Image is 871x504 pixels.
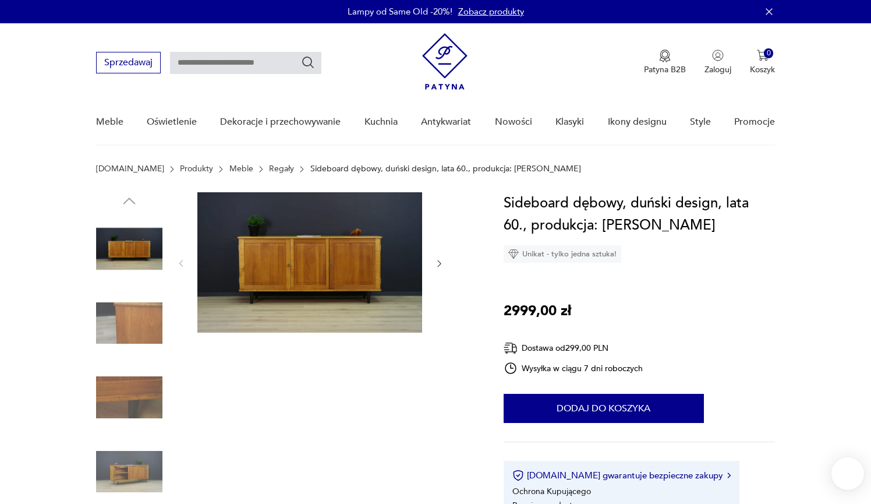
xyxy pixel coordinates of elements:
button: Dodaj do koszyka [504,394,704,423]
a: Produkty [180,164,213,174]
div: Unikat - tylko jedna sztuka! [504,245,621,263]
a: Nowości [495,100,532,144]
img: Zdjęcie produktu Sideboard dębowy, duński design, lata 60., produkcja: Dania [96,290,162,357]
a: Zobacz produkty [458,6,524,17]
button: [DOMAIN_NAME] gwarantuje bezpieczne zakupy [512,470,731,481]
button: 0Koszyk [750,50,775,75]
img: Zdjęcie produktu Sideboard dębowy, duński design, lata 60., produkcja: Dania [96,216,162,282]
a: Sprzedawaj [96,59,161,68]
a: Ikona medaluPatyna B2B [644,50,686,75]
img: Zdjęcie produktu Sideboard dębowy, duński design, lata 60., produkcja: Dania [96,364,162,431]
a: Style [690,100,711,144]
button: Sprzedawaj [96,52,161,73]
a: Promocje [734,100,775,144]
button: Zaloguj [704,50,731,75]
img: Ikona certyfikatu [512,470,524,481]
img: Ikona diamentu [508,249,519,259]
p: Lampy od Same Old -20%! [348,6,452,17]
p: Zaloguj [704,64,731,75]
p: Patyna B2B [644,64,686,75]
div: Wysyłka w ciągu 7 dni roboczych [504,361,643,375]
img: Ikonka użytkownika [712,50,724,61]
img: Ikona strzałki w prawo [727,473,731,478]
img: Ikona medalu [659,50,671,62]
a: Ikony designu [608,100,667,144]
iframe: Smartsupp widget button [831,457,864,490]
a: Dekoracje i przechowywanie [220,100,341,144]
a: Kuchnia [364,100,398,144]
button: Patyna B2B [644,50,686,75]
div: 0 [764,48,774,58]
a: Regały [269,164,294,174]
div: Dostawa od 299,00 PLN [504,341,643,355]
img: Zdjęcie produktu Sideboard dębowy, duński design, lata 60., produkcja: Dania [197,192,422,333]
img: Ikona dostawy [504,341,518,355]
button: Szukaj [301,55,315,69]
img: Ikona koszyka [757,50,769,61]
a: Klasyki [555,100,584,144]
a: Meble [229,164,253,174]
a: Oświetlenie [147,100,197,144]
h1: Sideboard dębowy, duński design, lata 60., produkcja: [PERSON_NAME] [504,192,776,237]
li: Ochrona Kupującego [512,486,591,497]
a: [DOMAIN_NAME] [96,164,164,174]
img: Patyna - sklep z meblami i dekoracjami vintage [422,33,468,90]
a: Antykwariat [421,100,471,144]
p: Sideboard dębowy, duński design, lata 60., produkcja: [PERSON_NAME] [310,164,581,174]
a: Meble [96,100,123,144]
p: 2999,00 zł [504,300,571,322]
p: Koszyk [750,64,775,75]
